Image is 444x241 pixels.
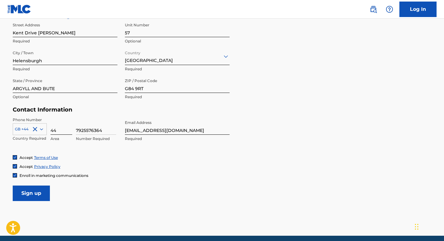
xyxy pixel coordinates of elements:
[13,38,117,44] p: Required
[370,6,377,13] img: search
[13,164,17,168] img: checkbox
[125,46,140,56] label: Country
[125,49,230,64] div: [GEOGRAPHIC_DATA]
[76,136,116,142] p: Number Required
[20,173,88,178] span: Enroll in marketing communications
[386,6,393,13] img: help
[383,3,396,15] div: Help
[125,136,230,142] p: Required
[13,173,17,177] img: checkbox
[415,217,419,236] div: Drag
[7,5,31,14] img: MLC Logo
[13,156,17,159] img: checkbox
[125,38,230,44] p: Optional
[13,94,117,100] p: Optional
[34,155,58,160] a: Terms of Use
[51,136,72,142] p: Area
[13,106,230,113] h5: Contact Information
[125,66,230,72] p: Required
[125,94,230,100] p: Required
[34,164,60,169] a: Privacy Policy
[13,66,117,72] p: Required
[413,211,444,241] iframe: Chat Widget
[367,3,380,15] a: Public Search
[13,136,47,141] p: Country Required
[20,164,33,169] span: Accept
[399,2,437,17] a: Log In
[13,186,50,201] input: Sign up
[20,155,33,160] span: Accept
